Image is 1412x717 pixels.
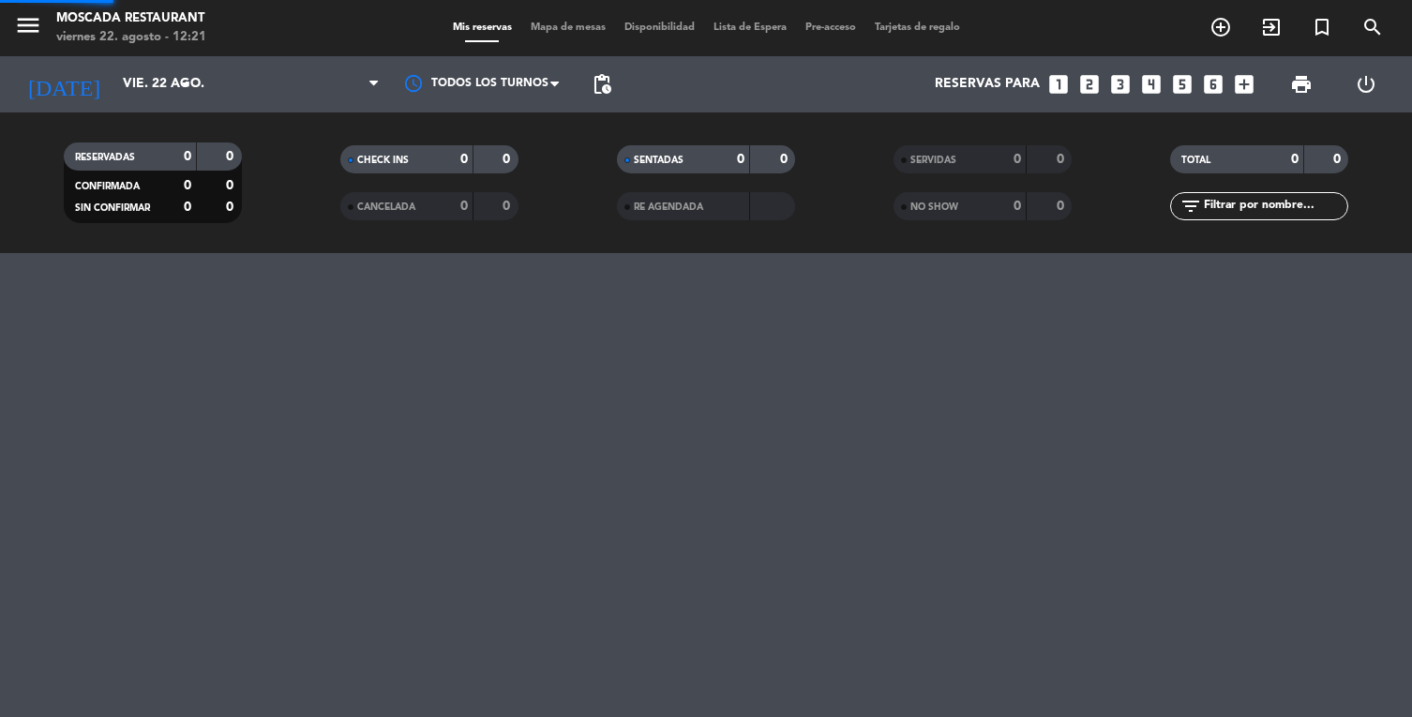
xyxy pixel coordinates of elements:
[591,73,613,96] span: pending_actions
[226,179,237,192] strong: 0
[1355,73,1377,96] i: power_settings_new
[1057,153,1068,166] strong: 0
[1311,16,1333,38] i: turned_in_not
[357,202,415,212] span: CANCELADA
[460,153,468,166] strong: 0
[184,150,191,163] strong: 0
[184,201,191,214] strong: 0
[443,22,521,33] span: Mis reservas
[1179,195,1202,217] i: filter_list
[704,22,796,33] span: Lista de Espera
[910,202,958,212] span: NO SHOW
[460,200,468,213] strong: 0
[1202,196,1347,217] input: Filtrar por nombre...
[1014,200,1021,213] strong: 0
[780,153,791,166] strong: 0
[14,64,113,105] i: [DATE]
[1046,72,1071,97] i: looks_one
[226,150,237,163] strong: 0
[737,153,744,166] strong: 0
[1232,72,1256,97] i: add_box
[1209,16,1232,38] i: add_circle_outline
[910,156,956,165] span: SERVIDAS
[1361,16,1384,38] i: search
[634,156,683,165] span: SENTADAS
[1108,72,1133,97] i: looks_3
[75,182,140,191] span: CONFIRMADA
[935,77,1040,92] span: Reservas para
[14,11,42,39] i: menu
[1290,73,1313,96] span: print
[796,22,865,33] span: Pre-acceso
[865,22,969,33] span: Tarjetas de regalo
[503,200,514,213] strong: 0
[1333,153,1344,166] strong: 0
[1057,200,1068,213] strong: 0
[1334,56,1399,112] div: LOG OUT
[1181,156,1210,165] span: TOTAL
[14,11,42,46] button: menu
[184,179,191,192] strong: 0
[75,203,150,213] span: SIN CONFIRMAR
[357,156,409,165] span: CHECK INS
[75,153,135,162] span: RESERVADAS
[634,202,703,212] span: RE AGENDADA
[615,22,704,33] span: Disponibilidad
[1170,72,1194,97] i: looks_5
[226,201,237,214] strong: 0
[503,153,514,166] strong: 0
[174,73,197,96] i: arrow_drop_down
[521,22,615,33] span: Mapa de mesas
[56,9,206,28] div: Moscada Restaurant
[1260,16,1283,38] i: exit_to_app
[1077,72,1102,97] i: looks_two
[1201,72,1225,97] i: looks_6
[1014,153,1021,166] strong: 0
[1291,153,1299,166] strong: 0
[56,28,206,47] div: viernes 22. agosto - 12:21
[1139,72,1164,97] i: looks_4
